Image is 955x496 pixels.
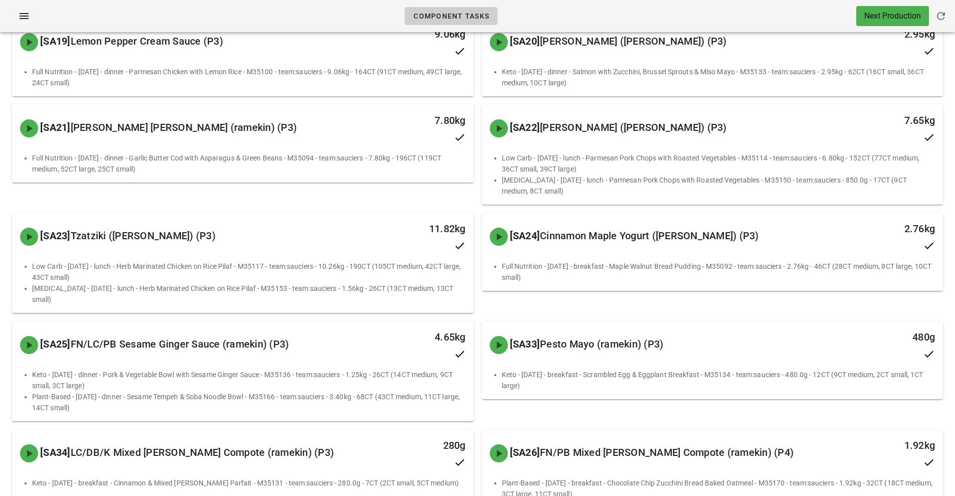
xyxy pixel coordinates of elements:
span: Component Tasks [413,12,489,20]
li: Keto - [DATE] - breakfast - Scrambled Egg & Eggplant Breakfast - M35134 - team:sauciers - 480.0g ... [502,369,935,391]
li: Plant-Based - [DATE] - dinner - Sesame Tempeh & Soba Noodle Bowl - M35166 - team:sauciers - 3.40k... [32,391,466,413]
li: Keto - [DATE] - dinner - Salmon with Zucchini, Brussel Sprouts & Miso Mayo - M35133 - team:saucie... [502,66,935,88]
div: 7.65kg [833,112,935,128]
span: [SA21] [38,121,71,133]
div: 480g [833,329,935,345]
div: 2.76kg [833,221,935,237]
li: Full Nutrition - [DATE] - breakfast - Maple Walnut Bread Pudding - M35092 - team:sauciers - 2.76k... [502,261,935,283]
span: [SA34] [38,446,71,458]
div: 11.82kg [363,221,465,237]
span: [SA22] [508,121,540,133]
span: [SA23] [38,230,71,242]
span: Tzatziki ([PERSON_NAME]) (P3) [71,230,216,242]
span: [PERSON_NAME] [PERSON_NAME] (ramekin) (P3) [71,121,297,133]
li: Keto - [DATE] - breakfast - Cinnamon & Mixed [PERSON_NAME] Parfait - M35131 - team:sauciers - 280... [32,477,466,488]
span: [SA20] [508,35,540,47]
span: LC/DB/K Mixed [PERSON_NAME] Compote (ramekin) (P3) [71,446,334,458]
li: Full Nutrition - [DATE] - dinner - Parmesan Chicken with Lemon Rice - M35100 - team:sauciers - 9.... [32,66,466,88]
div: 7.80kg [363,112,465,128]
div: Next Production [864,10,921,22]
li: Full Nutrition - [DATE] - dinner - Garlic Butter Cod with Asparagus & Green Beans - M35094 - team... [32,152,466,175]
span: FN/PB Mixed [PERSON_NAME] Compote (ramekin) (P4) [540,446,794,458]
li: [MEDICAL_DATA] - [DATE] - lunch - Parmesan Pork Chops with Roasted Vegetables - M35150 - team:sau... [502,175,935,197]
span: [SA25] [38,338,71,350]
div: 1.92kg [833,437,935,453]
span: [SA33] [508,338,540,350]
div: 9.06kg [363,26,465,42]
span: [SA24] [508,230,540,242]
div: 4.65kg [363,329,465,345]
span: Lemon Pepper Cream Sauce (P3) [71,35,223,47]
li: Keto - [DATE] - dinner - Pork & Vegetable Bowl with Sesame Ginger Sauce - M35136 - team:sauciers ... [32,369,466,391]
a: Component Tasks [405,7,498,25]
span: [SA26] [508,446,540,458]
li: Low Carb - [DATE] - lunch - Herb Marinated Chicken on Rice Pilaf - M35117 - team:sauciers - 10.26... [32,261,466,283]
span: FN/LC/PB Sesame Ginger Sauce (ramekin) (P3) [71,338,289,350]
span: [PERSON_NAME] ([PERSON_NAME]) (P3) [540,121,727,133]
span: Cinnamon Maple Yogurt ([PERSON_NAME]) (P3) [540,230,759,242]
div: 2.95kg [833,26,935,42]
li: [MEDICAL_DATA] - [DATE] - lunch - Herb Marinated Chicken on Rice Pilaf - M35153 - team:sauciers -... [32,283,466,305]
span: [SA19] [38,35,71,47]
div: 280g [363,437,465,453]
span: Pesto Mayo (ramekin) (P3) [540,338,663,350]
span: [PERSON_NAME] ([PERSON_NAME]) (P3) [540,35,727,47]
li: Low Carb - [DATE] - lunch - Parmesan Pork Chops with Roasted Vegetables - M35114 - team:sauciers ... [502,152,935,175]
